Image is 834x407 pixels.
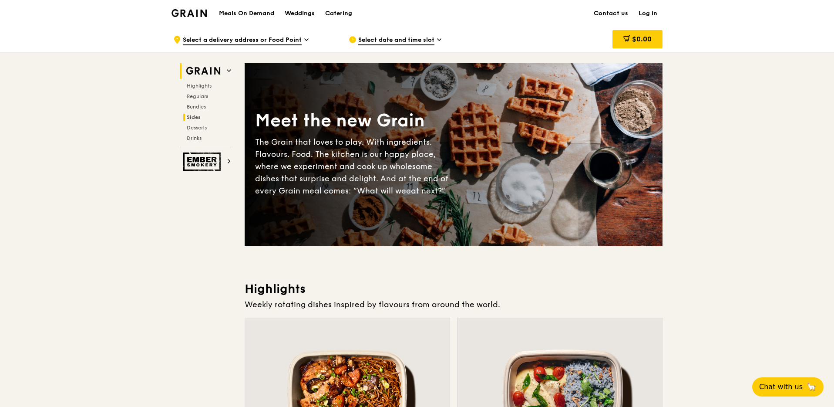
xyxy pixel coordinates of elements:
a: Log in [633,0,662,27]
div: The Grain that loves to play. With ingredients. Flavours. Food. The kitchen is our happy place, w... [255,136,454,197]
span: $0.00 [632,35,652,43]
button: Chat with us🦙 [752,377,824,397]
span: Regulars [187,93,208,99]
span: Sides [187,114,201,120]
span: Highlights [187,83,212,89]
span: Select date and time slot [358,36,434,45]
div: Weekly rotating dishes inspired by flavours from around the world. [245,298,662,311]
a: Catering [320,0,357,27]
span: 🦙 [806,382,817,392]
img: Grain web logo [183,63,223,79]
span: Desserts [187,125,207,131]
span: Select a delivery address or Food Point [183,36,302,45]
span: Drinks [187,135,202,141]
img: Ember Smokery web logo [183,153,223,171]
span: eat next?” [406,186,445,196]
h1: Meals On Demand [219,9,274,18]
span: Bundles [187,104,206,110]
div: Catering [325,0,352,27]
h3: Highlights [245,281,662,297]
span: Chat with us [759,382,803,392]
img: Grain [172,9,207,17]
div: Weddings [285,0,315,27]
a: Weddings [279,0,320,27]
a: Contact us [589,0,633,27]
div: Meet the new Grain [255,109,454,132]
